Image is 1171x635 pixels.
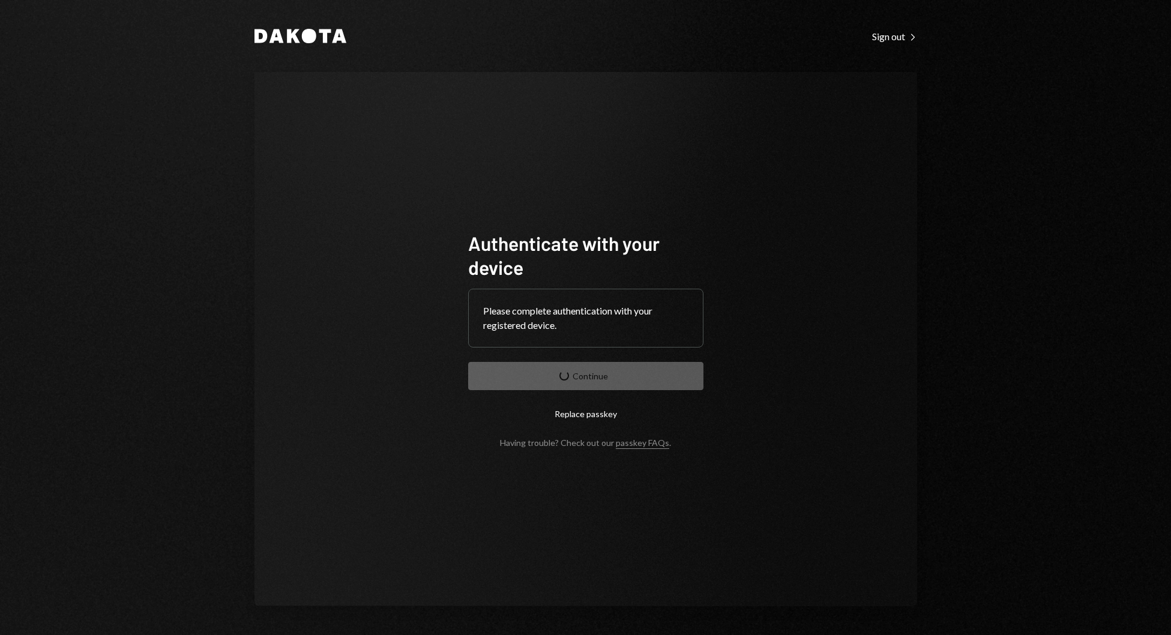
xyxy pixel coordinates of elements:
[872,29,917,43] a: Sign out
[616,438,669,449] a: passkey FAQs
[468,231,703,279] h1: Authenticate with your device
[468,400,703,428] button: Replace passkey
[483,304,688,333] div: Please complete authentication with your registered device.
[872,31,917,43] div: Sign out
[500,438,671,448] div: Having trouble? Check out our .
